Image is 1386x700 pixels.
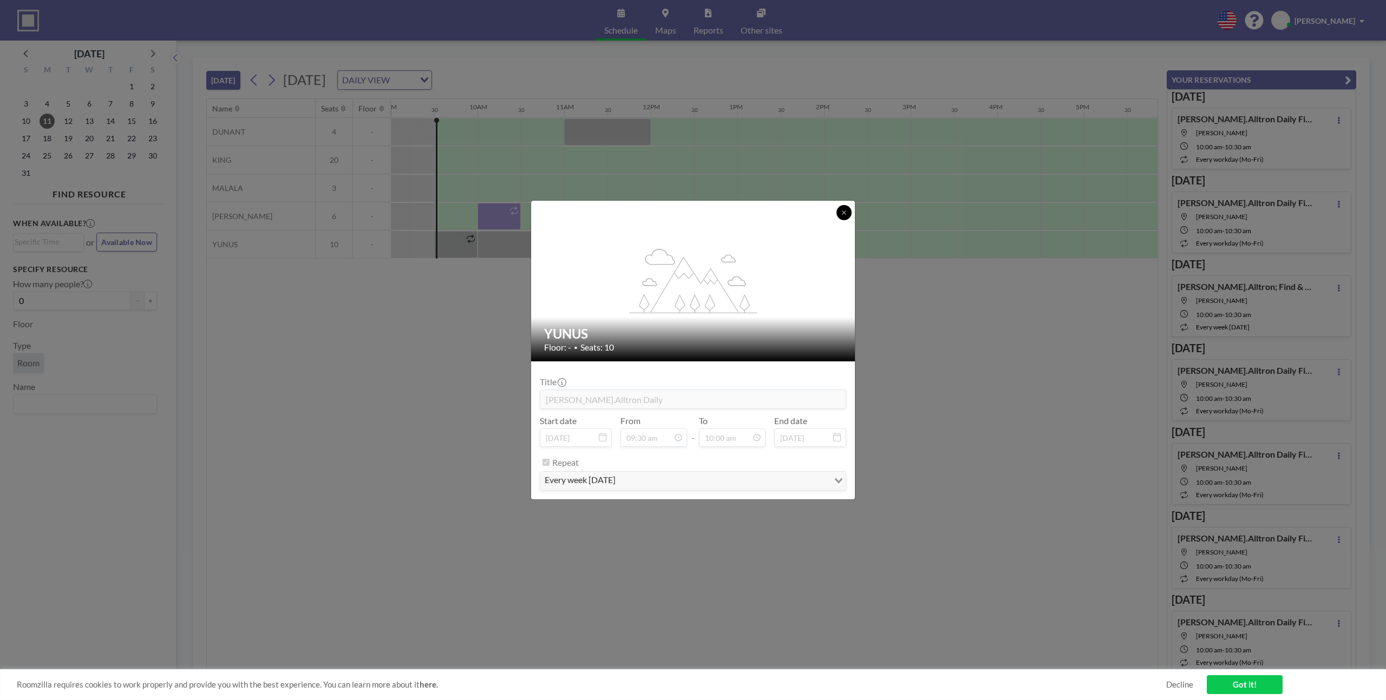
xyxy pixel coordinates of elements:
[619,474,828,488] input: Search for option
[552,457,579,468] label: Repeat
[1207,675,1283,694] a: Got it!
[1166,679,1193,690] a: Decline
[420,679,438,689] a: here.
[540,390,846,408] input: (No title)
[620,415,640,426] label: From
[580,342,614,353] span: Seats: 10
[544,342,571,353] span: Floor: -
[540,472,846,490] div: Search for option
[691,419,695,443] span: -
[544,326,843,342] h2: YUNUS
[17,679,1166,690] span: Roomzilla requires cookies to work properly and provide you with the best experience. You can lea...
[774,415,807,426] label: End date
[540,415,577,426] label: Start date
[542,474,618,488] span: every week [DATE]
[574,344,578,352] span: •
[699,415,708,426] label: To
[540,377,565,387] label: Title
[630,248,757,313] g: flex-grow: 1.2;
